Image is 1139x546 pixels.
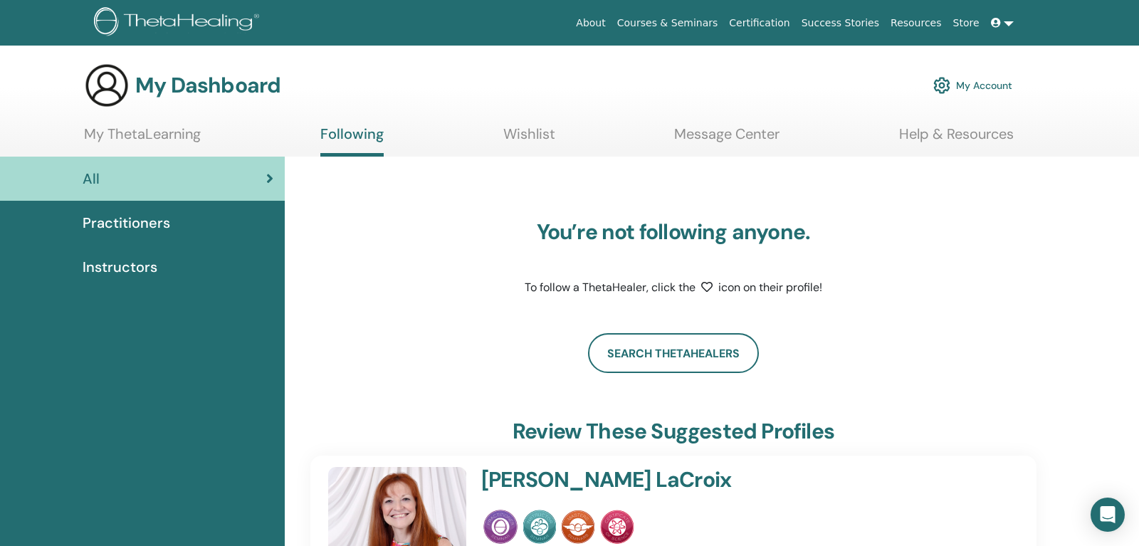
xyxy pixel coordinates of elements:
[495,279,851,296] p: To follow a ThetaHealer, click the icon on their profile!
[570,10,611,36] a: About
[94,7,264,39] img: logo.png
[723,10,795,36] a: Certification
[1091,498,1125,532] div: Open Intercom Messenger
[84,63,130,108] img: generic-user-icon.jpg
[495,219,851,245] h3: You’re not following anyone.
[320,125,384,157] a: Following
[135,73,280,98] h3: My Dashboard
[83,256,157,278] span: Instructors
[481,467,921,493] h4: [PERSON_NAME] LaCroix
[513,419,834,444] h3: Review these suggested profiles
[899,125,1014,153] a: Help & Resources
[83,168,100,189] span: All
[674,125,780,153] a: Message Center
[83,212,170,233] span: Practitioners
[612,10,724,36] a: Courses & Seminars
[796,10,885,36] a: Success Stories
[588,333,759,373] a: Search ThetaHealers
[84,125,201,153] a: My ThetaLearning
[885,10,948,36] a: Resources
[503,125,555,153] a: Wishlist
[948,10,985,36] a: Store
[933,73,950,98] img: cog.svg
[933,70,1012,101] a: My Account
